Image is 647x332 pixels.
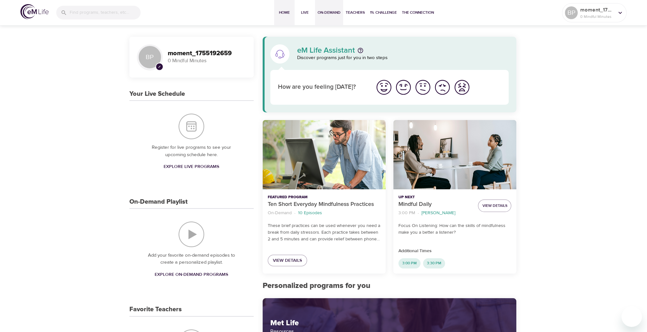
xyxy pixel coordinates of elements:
span: Explore Live Programs [164,163,219,171]
p: eM Life Assistant [297,47,355,54]
p: How are you feeling [DATE]? [278,83,366,92]
p: 3:00 PM [398,210,415,216]
p: 0 Mindful Minutes [580,14,614,19]
p: [PERSON_NAME] [421,210,455,216]
div: BP [565,6,578,19]
button: I'm feeling bad [433,78,452,97]
p: 0 Mindful Minutes [168,57,246,64]
li: · [418,209,419,217]
p: On-Demand [268,210,292,216]
li: · [294,209,296,217]
input: Find programs, teachers, etc... [70,6,141,19]
div: 3:00 PM [398,258,420,268]
p: Mindful Daily [398,200,473,209]
h3: Favorite Teachers [129,306,182,313]
img: ok [414,79,432,96]
span: View Details [273,257,302,265]
span: The Connection [402,9,434,16]
button: View Details [478,200,511,212]
img: worst [453,79,471,96]
span: Teachers [346,9,365,16]
span: Live [297,9,312,16]
button: I'm feeling great [374,78,394,97]
div: 3:30 PM [423,258,445,268]
span: Home [277,9,292,16]
iframe: Button to launch messaging window [621,306,642,327]
span: 1% Challenge [370,9,397,16]
img: good [395,79,412,96]
button: I'm feeling worst [452,78,472,97]
img: On-Demand Playlist [179,222,204,247]
img: Your Live Schedule [179,114,204,139]
h2: Personalized programs for you [263,281,517,290]
button: Mindful Daily [393,120,516,189]
img: bad [434,79,451,96]
div: BP [137,44,163,70]
span: Explore On-Demand Programs [155,271,228,279]
button: Ten Short Everyday Mindfulness Practices [263,120,386,189]
span: 3:00 PM [398,260,420,266]
span: On-Demand [318,9,341,16]
h2: Met Life [270,319,509,328]
nav: breadcrumb [398,209,473,217]
span: 3:30 PM [423,260,445,266]
h3: Your Live Schedule [129,90,185,98]
p: moment_1755192659 [580,6,614,14]
button: I'm feeling good [394,78,413,97]
p: Discover programs just for you in two steps [297,54,509,62]
p: Focus On Listening: How can the skills of mindfulness make you a better a listener? [398,223,511,236]
p: Register for live programs to see your upcoming schedule here. [142,144,241,158]
img: great [375,79,393,96]
img: eM Life Assistant [275,49,285,59]
p: Additional Times [398,248,511,254]
a: Explore Live Programs [161,161,222,173]
img: logo [20,4,49,19]
span: View Details [482,202,507,209]
p: These brief practices can be used whenever you need a break from daily stressors. Each practice t... [268,223,381,243]
a: Explore On-Demand Programs [152,269,231,281]
button: I'm feeling ok [413,78,433,97]
p: Featured Program [268,194,381,200]
p: Up Next [398,194,473,200]
p: Ten Short Everyday Mindfulness Practices [268,200,381,209]
h3: moment_1755192659 [168,50,246,57]
a: View Details [268,255,307,267]
p: 10 Episodes [298,210,322,216]
h3: On-Demand Playlist [129,198,188,206]
nav: breadcrumb [268,209,381,217]
p: Add your favorite on-demand episodes to create a personalized playlist. [142,252,241,266]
